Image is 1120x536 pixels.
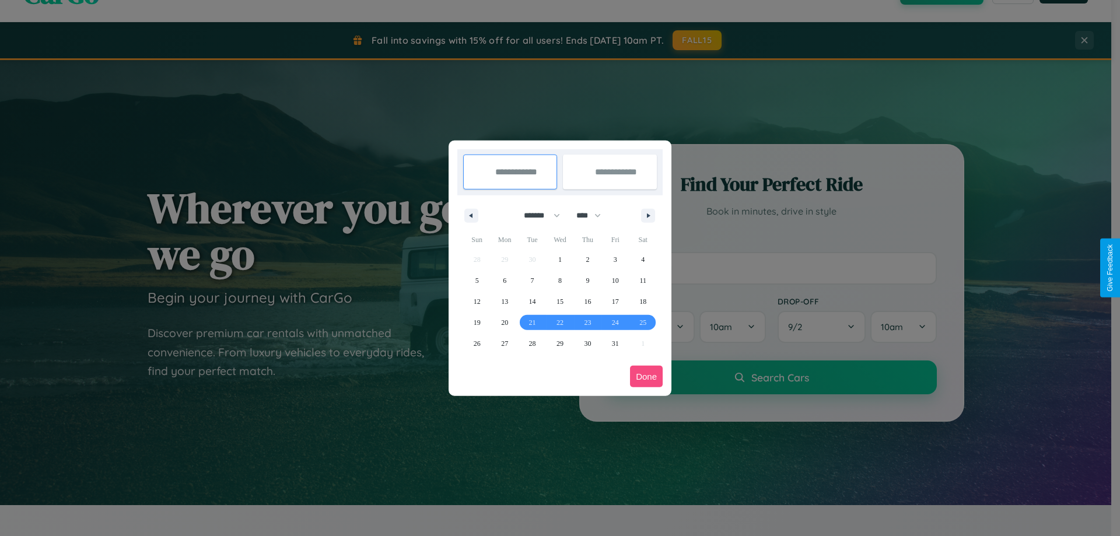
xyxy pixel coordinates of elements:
[601,230,629,249] span: Fri
[463,312,491,333] button: 19
[639,312,646,333] span: 25
[546,291,573,312] button: 15
[574,291,601,312] button: 16
[558,249,562,270] span: 1
[574,249,601,270] button: 2
[639,270,646,291] span: 11
[519,312,546,333] button: 21
[529,312,536,333] span: 21
[629,249,657,270] button: 4
[558,270,562,291] span: 8
[491,270,518,291] button: 6
[601,333,629,354] button: 31
[519,270,546,291] button: 7
[463,291,491,312] button: 12
[503,270,506,291] span: 6
[614,249,617,270] span: 3
[584,333,591,354] span: 30
[501,333,508,354] span: 27
[474,312,481,333] span: 19
[474,333,481,354] span: 26
[574,270,601,291] button: 9
[519,291,546,312] button: 14
[612,270,619,291] span: 10
[474,291,481,312] span: 12
[612,333,619,354] span: 31
[1106,244,1114,292] div: Give Feedback
[612,312,619,333] span: 24
[630,366,663,387] button: Done
[546,249,573,270] button: 1
[556,333,563,354] span: 29
[629,230,657,249] span: Sat
[546,270,573,291] button: 8
[463,270,491,291] button: 5
[475,270,479,291] span: 5
[629,270,657,291] button: 11
[556,312,563,333] span: 22
[629,291,657,312] button: 18
[546,230,573,249] span: Wed
[586,270,589,291] span: 9
[601,291,629,312] button: 17
[501,312,508,333] span: 20
[601,270,629,291] button: 10
[574,230,601,249] span: Thu
[529,333,536,354] span: 28
[531,270,534,291] span: 7
[519,230,546,249] span: Tue
[612,291,619,312] span: 17
[601,249,629,270] button: 3
[463,230,491,249] span: Sun
[639,291,646,312] span: 18
[491,333,518,354] button: 27
[574,333,601,354] button: 30
[491,312,518,333] button: 20
[584,291,591,312] span: 16
[556,291,563,312] span: 15
[491,230,518,249] span: Mon
[529,291,536,312] span: 14
[546,333,573,354] button: 29
[584,312,591,333] span: 23
[601,312,629,333] button: 24
[629,312,657,333] button: 25
[586,249,589,270] span: 2
[491,291,518,312] button: 13
[641,249,645,270] span: 4
[463,333,491,354] button: 26
[501,291,508,312] span: 13
[574,312,601,333] button: 23
[519,333,546,354] button: 28
[546,312,573,333] button: 22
